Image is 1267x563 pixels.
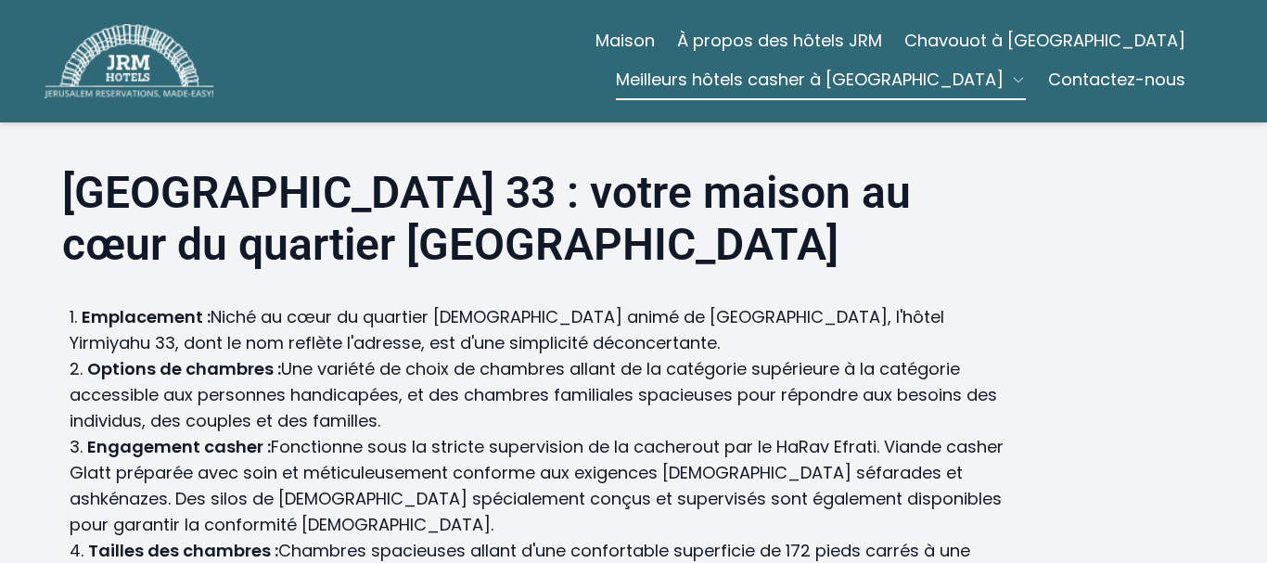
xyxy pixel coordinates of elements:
font: À propos des hôtels JRM [677,29,882,52]
font: Tailles des chambres : [88,539,278,562]
font: Engagement casher : [87,435,271,458]
font: Maison [595,29,655,52]
font: Niché au cœur du quartier [DEMOGRAPHIC_DATA] animé de [GEOGRAPHIC_DATA], l'hôtel Yirmiyahu 33, do... [70,305,944,354]
img: Hôtels JRM [45,24,213,98]
a: Contactez-nous [1048,61,1185,98]
a: Maison [595,22,655,59]
a: Chavouot à [GEOGRAPHIC_DATA] [904,22,1185,59]
font: Emplacement : [82,305,211,328]
font: Meilleurs hôtels casher à [GEOGRAPHIC_DATA] [616,68,1004,91]
a: À propos des hôtels JRM [677,22,882,59]
font: [GEOGRAPHIC_DATA] 33 : votre maison au cœur du quartier [GEOGRAPHIC_DATA] [62,166,911,271]
font: Chavouot à [GEOGRAPHIC_DATA] [904,29,1185,52]
button: Meilleurs hôtels casher à [GEOGRAPHIC_DATA] [616,61,1026,98]
font: Contactez-nous [1048,68,1185,91]
font: Une variété de choix de chambres allant de la catégorie supérieure à la catégorie accessible aux ... [70,357,997,432]
font: Options de chambres : [87,357,281,380]
font: Fonctionne sous la stricte supervision de la cacherout par le HaRav Efrati. Viande casher Glatt p... [70,435,1004,536]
